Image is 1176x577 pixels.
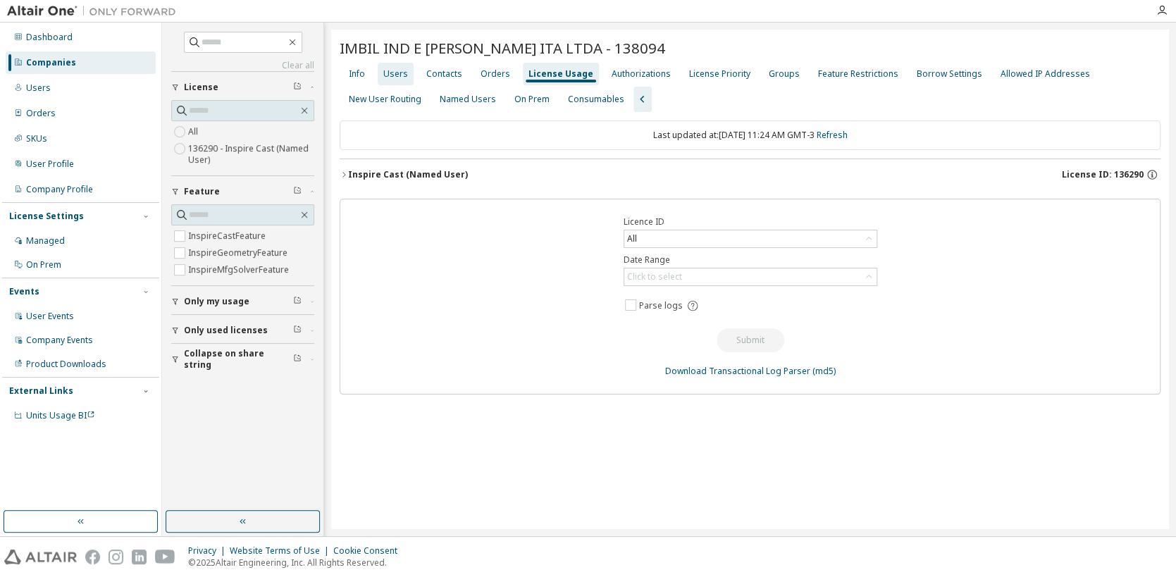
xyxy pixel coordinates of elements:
[109,550,123,564] img: instagram.svg
[293,354,302,365] span: Clear filter
[26,57,76,68] div: Companies
[1001,68,1090,80] div: Allowed IP Addresses
[26,108,56,119] div: Orders
[26,184,93,195] div: Company Profile
[184,82,218,93] span: License
[26,259,61,271] div: On Prem
[188,244,290,261] label: InspireGeometryFeature
[340,159,1160,190] button: Inspire Cast (Named User)License ID: 136290
[230,545,333,557] div: Website Terms of Use
[184,348,293,371] span: Collapse on share string
[171,344,314,375] button: Collapse on share string
[665,365,810,377] a: Download Transactional Log Parser
[624,268,877,285] div: Click to select
[818,68,898,80] div: Feature Restrictions
[349,68,365,80] div: Info
[26,32,73,43] div: Dashboard
[624,254,877,266] label: Date Range
[188,545,230,557] div: Privacy
[9,385,73,397] div: External Links
[4,550,77,564] img: altair_logo.svg
[514,94,550,105] div: On Prem
[171,60,314,71] a: Clear all
[7,4,183,18] img: Altair One
[627,271,682,283] div: Click to select
[293,82,302,93] span: Clear filter
[9,286,39,297] div: Events
[340,38,665,58] span: IMBIL IND E [PERSON_NAME] ITA LTDA - 138094
[383,68,408,80] div: Users
[26,359,106,370] div: Product Downloads
[625,231,639,247] div: All
[624,216,877,228] label: Licence ID
[348,169,468,180] div: Inspire Cast (Named User)
[1062,169,1144,180] span: License ID: 136290
[612,68,671,80] div: Authorizations
[188,123,201,140] label: All
[171,72,314,103] button: License
[171,286,314,317] button: Only my usage
[817,129,848,141] a: Refresh
[188,140,314,168] label: 136290 - Inspire Cast (Named User)
[155,550,175,564] img: youtube.svg
[9,211,84,222] div: License Settings
[85,550,100,564] img: facebook.svg
[132,550,147,564] img: linkedin.svg
[188,557,406,569] p: © 2025 Altair Engineering, Inc. All Rights Reserved.
[26,409,95,421] span: Units Usage BI
[481,68,510,80] div: Orders
[26,311,74,322] div: User Events
[528,68,593,80] div: License Usage
[426,68,462,80] div: Contacts
[26,235,65,247] div: Managed
[26,82,51,94] div: Users
[349,94,421,105] div: New User Routing
[26,133,47,144] div: SKUs
[188,261,292,278] label: InspireMfgSolverFeature
[769,68,800,80] div: Groups
[293,325,302,336] span: Clear filter
[717,328,784,352] button: Submit
[171,315,314,346] button: Only used licenses
[293,186,302,197] span: Clear filter
[184,296,249,307] span: Only my usage
[293,296,302,307] span: Clear filter
[568,94,624,105] div: Consumables
[624,230,877,247] div: All
[340,120,1160,150] div: Last updated at: [DATE] 11:24 AM GMT-3
[812,365,836,377] a: (md5)
[440,94,496,105] div: Named Users
[639,300,683,311] span: Parse logs
[188,228,268,244] label: InspireCastFeature
[26,159,74,170] div: User Profile
[333,545,406,557] div: Cookie Consent
[917,68,982,80] div: Borrow Settings
[171,176,314,207] button: Feature
[184,186,220,197] span: Feature
[26,335,93,346] div: Company Events
[184,325,268,336] span: Only used licenses
[689,68,750,80] div: License Priority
